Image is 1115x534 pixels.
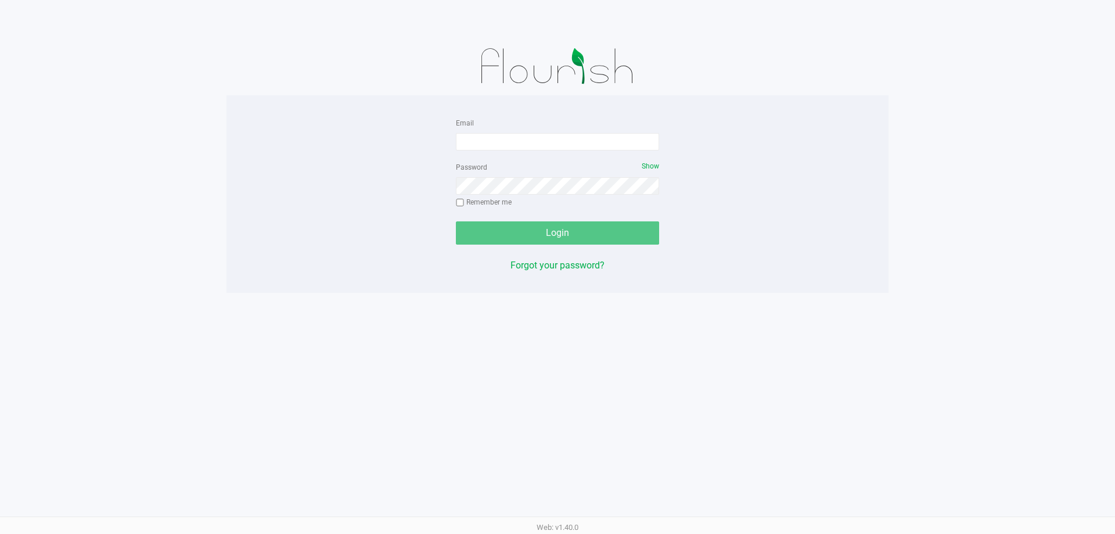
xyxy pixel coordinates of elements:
label: Email [456,118,474,128]
input: Remember me [456,199,464,207]
label: Remember me [456,197,512,207]
label: Password [456,162,487,173]
span: Show [642,162,659,170]
button: Forgot your password? [510,259,605,273]
span: Web: v1.40.0 [537,523,578,532]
